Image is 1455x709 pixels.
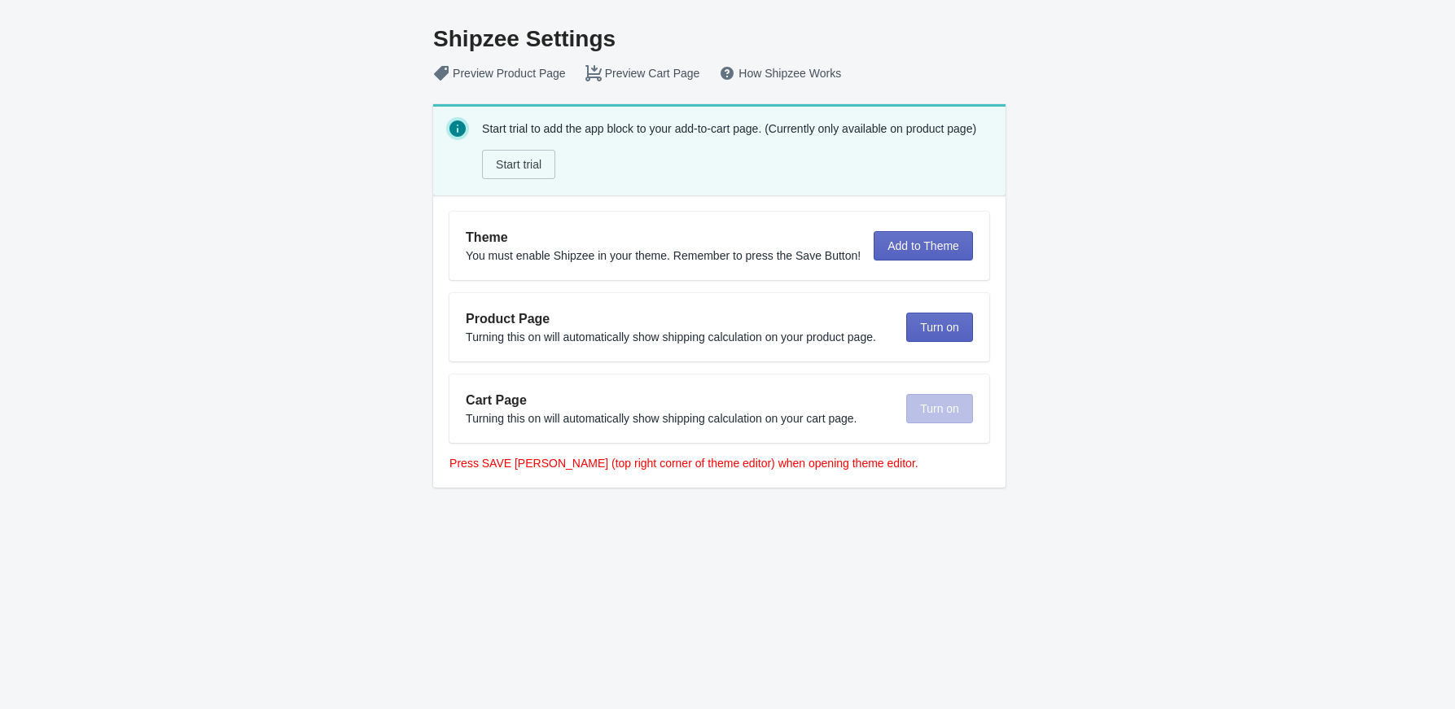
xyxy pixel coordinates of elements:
[449,455,989,471] p: Press SAVE [PERSON_NAME] (top right corner of theme editor) when opening theme editor.
[466,249,670,262] span: You must enable Shipzee in your theme.
[709,59,851,88] button: How Shipzee Works
[874,231,973,260] button: Add to Theme
[466,330,876,344] span: Turning this on will automatically show shipping calculation on your product page.
[576,59,710,88] button: Preview Cart Page
[482,117,993,182] div: Start trial to add the app block to your add-to-cart page. (Currently only available on product p...
[423,59,576,88] button: Preview Product Page
[920,321,959,334] span: Turn on
[466,228,861,247] h2: Theme
[433,26,989,52] h1: Shipzee Settings
[906,313,973,342] button: Turn on
[496,158,541,171] span: Start trial
[466,412,857,425] span: Turning this on will automatically show shipping calculation on your cart page.
[482,150,555,179] button: Start trial
[673,249,861,262] span: Remember to press the Save Button!
[887,239,959,252] span: Add to Theme
[466,391,893,410] h2: Cart Page
[466,309,893,329] h2: Product Page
